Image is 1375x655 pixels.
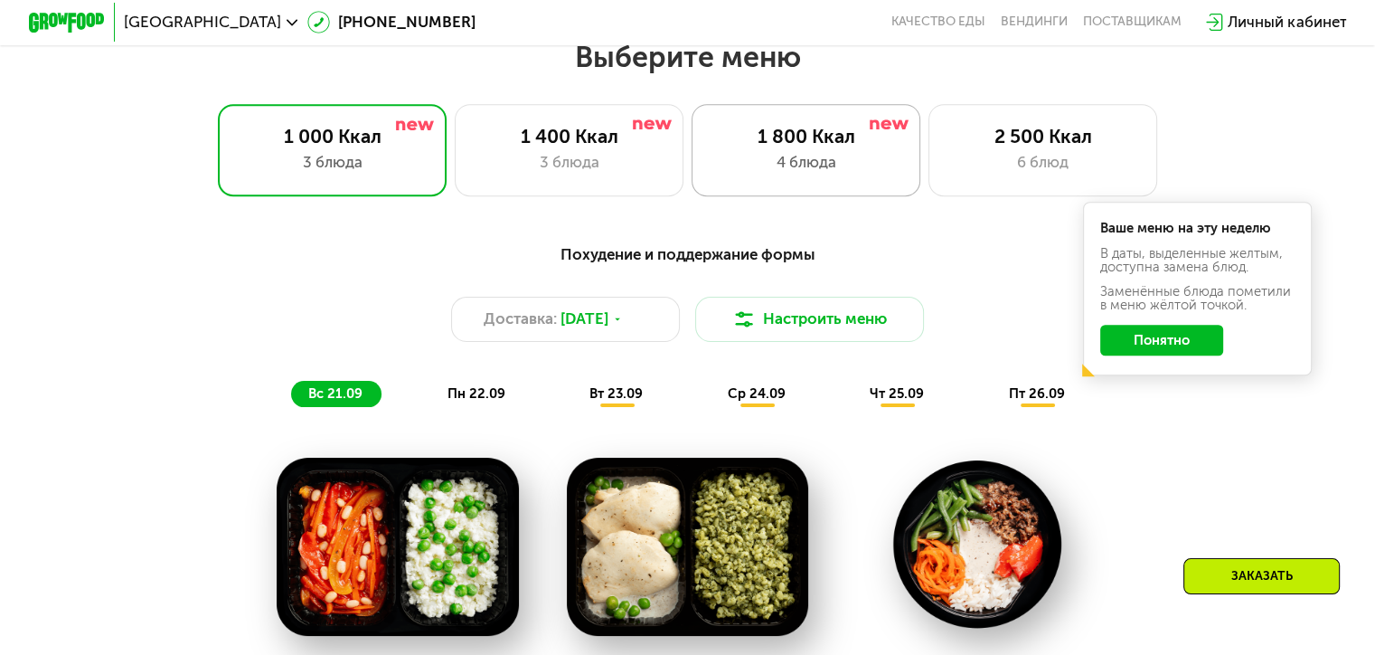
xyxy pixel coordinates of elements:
[484,308,557,330] span: Доставка:
[1100,247,1295,274] div: В даты, выделенные желтым, доступна замена блюд.
[560,308,608,330] span: [DATE]
[1183,558,1340,594] div: Заказать
[122,242,1253,266] div: Похудение и поддержание формы
[124,14,281,30] span: [GEOGRAPHIC_DATA]
[307,11,476,33] a: [PHONE_NUMBER]
[61,39,1314,75] h2: Выберите меню
[238,125,427,147] div: 1 000 Ккал
[447,385,505,402] span: пн 22.09
[238,151,427,174] div: 3 блюда
[1100,222,1295,235] div: Ваше меню на эту неделю
[695,297,925,343] button: Настроить меню
[1009,385,1065,402] span: пт 26.09
[475,125,664,147] div: 1 400 Ккал
[870,385,924,402] span: чт 25.09
[948,151,1137,174] div: 6 блюд
[711,125,900,147] div: 1 800 Ккал
[891,14,985,30] a: Качество еды
[1001,14,1068,30] a: Вендинги
[948,125,1137,147] div: 2 500 Ккал
[1083,14,1182,30] div: поставщикам
[475,151,664,174] div: 3 блюда
[1228,11,1346,33] div: Личный кабинет
[1100,285,1295,312] div: Заменённые блюда пометили в меню жёлтой точкой.
[308,385,363,402] span: вс 21.09
[589,385,643,402] span: вт 23.09
[1100,325,1223,356] button: Понятно
[728,385,786,402] span: ср 24.09
[711,151,900,174] div: 4 блюда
